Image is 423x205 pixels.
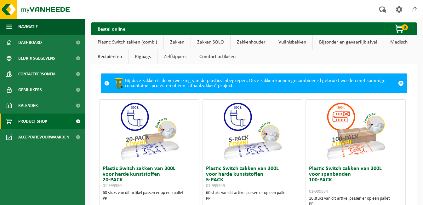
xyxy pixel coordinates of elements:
a: Recipiënten [91,50,128,64]
a: Sluit melding [395,74,407,93]
span: Navigatie [18,19,38,35]
span: 01-999949 [206,184,225,188]
span: Acceptatievoorwaarden [18,129,69,145]
span: Gebruikers [18,82,42,98]
h2: Bestel online [91,22,132,35]
a: Zakken SOLO [191,35,230,50]
div: 60 stuks van dit artikel passen er op een pallet [206,190,299,202]
img: 01-999950 [118,100,181,163]
div: 60 stuks van dit artikel passen er op een pallet [103,190,196,202]
a: Zakken [164,35,191,50]
span: 01-999954 [309,189,328,194]
h3: Plastic Switch zakken van 300L voor harde kunststoffen 5-PACK [206,166,299,189]
a: Vuilnisbakken [272,35,312,50]
a: Plastic Switch zakken (combi) [91,35,163,50]
a: Zelfkippers [157,50,193,64]
span: Dashboard [18,35,42,50]
div: PP [206,196,299,202]
span: Contactpersonen [18,66,55,82]
div: Bij deze zakken is de verwerking van de plastics inbegrepen. Deze zakken kunnen gecombineerd gebr... [112,74,395,93]
h3: Plastic Switch zakken van 300L voor spanbanden 100-PACK [309,166,402,194]
img: WB-0240-HPE-GN-50.png [112,77,125,90]
span: Product Shop [18,114,47,129]
span: Bedrijfsgegevens [18,50,55,66]
span: 01-999950 [103,184,122,188]
a: Medisch [384,35,414,50]
a: Zakkenhouder [231,35,272,50]
img: 01-999949 [221,100,284,163]
span: Kalender [18,98,38,114]
button: 0 [385,22,416,35]
h3: Plastic Switch zakken van 300L voor harde kunststoffen 20-PACK [103,166,196,189]
span: 0 [402,24,408,30]
div: PP [103,196,196,202]
a: Bigbags [129,50,157,64]
a: Comfort artikelen [193,50,242,64]
a: Bijzonder en gevaarlijk afval [313,35,384,50]
img: 01-999954 [324,100,387,163]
